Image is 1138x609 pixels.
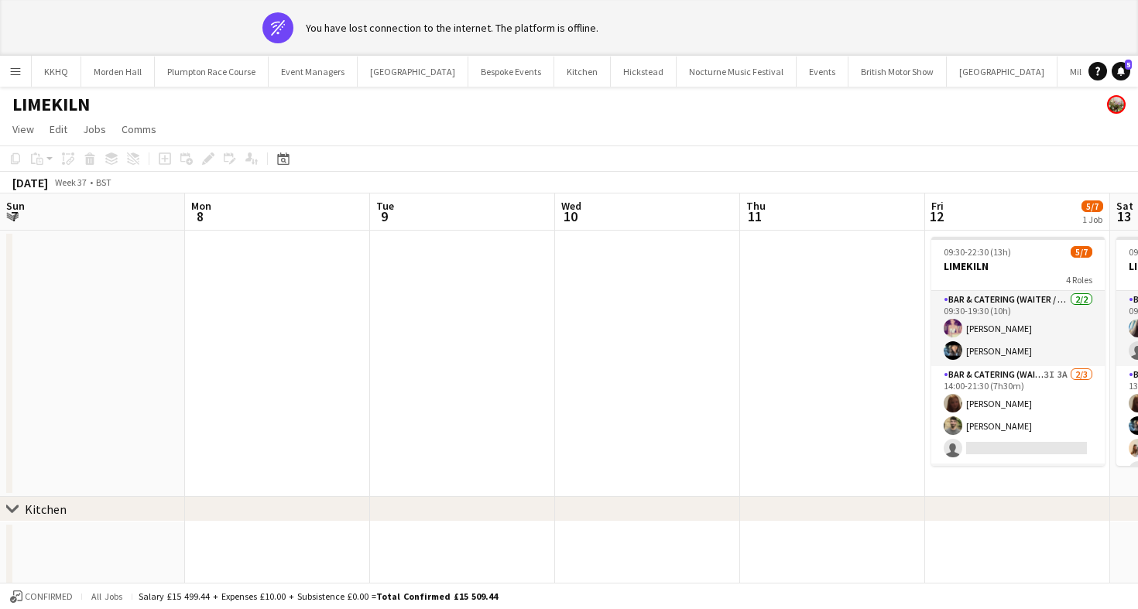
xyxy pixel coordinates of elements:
button: Kitchen [554,56,611,87]
span: 11 [744,207,766,225]
span: Week 37 [51,176,90,188]
app-card-role: Bar & Catering (Waiter / waitress)3I3A2/314:00-21:30 (7h30m)[PERSON_NAME][PERSON_NAME] [931,366,1105,464]
span: Tue [376,199,394,213]
h3: LIMEKILN [931,259,1105,273]
span: View [12,122,34,136]
button: Morden Hall [81,56,155,87]
button: [GEOGRAPHIC_DATA] [947,56,1057,87]
button: Hickstead [611,56,677,87]
app-user-avatar: Staffing Manager [1107,95,1126,114]
span: 5/7 [1071,246,1092,258]
a: Comms [115,119,163,139]
a: Edit [43,119,74,139]
app-job-card: 09:30-22:30 (13h)5/7LIMEKILN4 RolesBar & Catering (Waiter / waitress)2/209:30-19:30 (10h)[PERSON_... [931,237,1105,466]
span: All jobs [88,590,125,602]
button: [GEOGRAPHIC_DATA] [358,56,468,87]
button: Events [797,56,848,87]
span: Fri [931,199,944,213]
a: View [6,119,40,139]
a: Jobs [77,119,112,139]
span: Thu [746,199,766,213]
span: 7 [4,207,25,225]
span: Comms [122,122,156,136]
span: 4 Roles [1066,274,1092,286]
span: 8 [189,207,211,225]
h1: LIMEKILN [12,93,90,116]
span: Jobs [83,122,106,136]
span: Mon [191,199,211,213]
span: Total Confirmed £15 509.44 [376,590,498,602]
button: KKHQ [32,56,81,87]
button: Confirmed [8,588,75,605]
span: Edit [50,122,67,136]
span: Sun [6,199,25,213]
button: Nocturne Music Festival [677,56,797,87]
span: 5/7 [1081,200,1103,212]
div: Kitchen [25,501,67,517]
span: 5 [1125,60,1132,70]
span: Wed [561,199,581,213]
span: 09:30-22:30 (13h) [944,246,1011,258]
button: Bespoke Events [468,56,554,87]
div: Salary £15 499.44 + Expenses £10.00 + Subsistence £0.00 = [139,590,498,602]
div: [DATE] [12,175,48,190]
button: Plumpton Race Course [155,56,269,87]
div: BST [96,176,111,188]
span: 9 [374,207,394,225]
span: 13 [1114,207,1133,225]
span: 10 [559,207,581,225]
span: Confirmed [25,591,73,602]
a: 5 [1112,62,1130,80]
button: Event Managers [269,56,358,87]
span: 12 [929,207,944,225]
app-card-role: Bar & Catering (Waiter / waitress)2/209:30-19:30 (10h)[PERSON_NAME][PERSON_NAME] [931,291,1105,366]
div: You have lost connection to the internet. The platform is offline. [306,21,598,35]
span: Sat [1116,199,1133,213]
button: British Motor Show [848,56,947,87]
div: 1 Job [1082,214,1102,225]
